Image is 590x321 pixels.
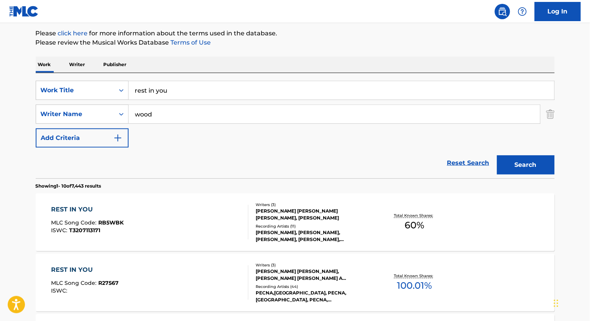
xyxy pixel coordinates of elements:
[169,39,211,46] a: Terms of Use
[397,279,432,293] span: 100.01 %
[405,218,425,232] span: 60 %
[552,284,590,321] iframe: Chat Widget
[51,227,69,234] span: ISWC :
[256,208,372,221] div: [PERSON_NAME] [PERSON_NAME] [PERSON_NAME], [PERSON_NAME]
[36,128,129,148] button: Add Criteria
[443,155,493,171] a: Reset Search
[41,110,110,119] div: Writer Name
[498,7,507,16] img: search
[256,202,372,208] div: Writers ( 3 )
[256,262,372,268] div: Writers ( 3 )
[518,7,527,16] img: help
[394,213,435,218] p: Total Known Shares:
[51,279,98,286] span: MLC Song Code :
[36,57,53,73] p: Work
[554,292,559,315] div: Drag
[36,29,555,38] p: Please for more information about the terms used in the database.
[51,287,69,294] span: ISWC :
[36,183,101,190] p: Showing 1 - 10 of 7,443 results
[495,4,510,19] a: Public Search
[535,2,581,21] a: Log In
[546,105,555,124] img: Delete Criterion
[9,6,39,17] img: MLC Logo
[69,227,100,234] span: T3207113171
[98,219,124,226] span: RB5WBK
[101,57,129,73] p: Publisher
[36,38,555,47] p: Please review the Musical Works Database
[51,219,98,226] span: MLC Song Code :
[256,284,372,289] div: Recording Artists ( 44 )
[497,155,555,175] button: Search
[256,229,372,243] div: [PERSON_NAME], [PERSON_NAME], [PERSON_NAME], [PERSON_NAME], [PERSON_NAME]
[58,30,88,37] a: click here
[256,223,372,229] div: Recording Artists ( 11 )
[51,265,119,274] div: REST IN YOU
[36,81,555,178] form: Search Form
[256,289,372,303] div: PECNA,[GEOGRAPHIC_DATA], PECNA,[GEOGRAPHIC_DATA], PECNA, [GEOGRAPHIC_DATA], [PERSON_NAME], [PERSO...
[515,4,530,19] div: Help
[256,268,372,282] div: [PERSON_NAME] [PERSON_NAME], [PERSON_NAME] [PERSON_NAME] A [PERSON_NAME]
[36,254,555,311] a: REST IN YOUMLC Song Code:R27567ISWC:Writers (3)[PERSON_NAME] [PERSON_NAME], [PERSON_NAME] [PERSON...
[67,57,88,73] p: Writer
[113,133,122,143] img: 9d2ae6d4665cec9f34b9.svg
[51,205,124,214] div: REST IN YOU
[394,273,435,279] p: Total Known Shares:
[36,193,555,251] a: REST IN YOUMLC Song Code:RB5WBKISWC:T3207113171Writers (3)[PERSON_NAME] [PERSON_NAME] [PERSON_NAM...
[98,279,119,286] span: R27567
[41,86,110,95] div: Work Title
